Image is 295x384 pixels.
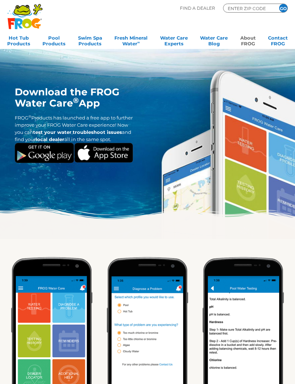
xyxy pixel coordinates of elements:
p: Find A Dealer [180,4,215,13]
sup: ® [73,96,79,105]
a: Hot TubProducts [7,33,30,47]
input: Zip Code Form [227,5,270,12]
img: Google Play [15,143,74,163]
strong: test your water [33,129,72,135]
sup: ∞ [137,40,140,44]
img: Apple App Store [74,143,133,163]
sup: ® [28,114,31,118]
a: PoolProducts [42,33,65,47]
a: Water CareExperts [160,33,188,47]
a: ContactFROG [268,33,288,47]
a: Swim SpaProducts [78,33,102,47]
a: Fresh MineralWater∞ [114,33,147,47]
a: Water CareBlog [200,33,228,47]
h1: Download the FROG Water Care App [15,86,133,109]
p: FROG Products has launched a free app to further improve your FROG Water Care experience! Now you... [15,114,133,143]
input: GO [279,4,287,12]
strong: local dealer [36,136,64,142]
strong: troubleshoot issues [73,129,122,135]
a: AboutFROG [240,33,256,47]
